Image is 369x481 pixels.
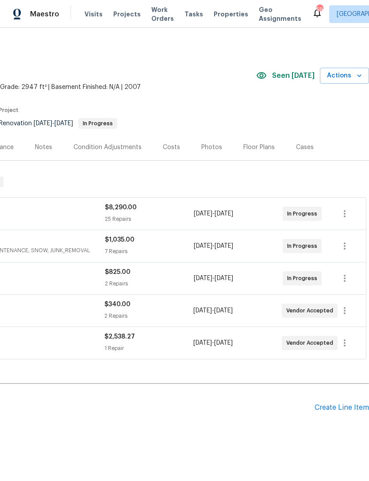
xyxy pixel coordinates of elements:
div: 2 Repairs [105,279,194,288]
div: Cases [296,143,314,152]
span: Seen [DATE] [272,71,315,80]
div: 59 [316,5,323,14]
span: $2,538.27 [104,334,135,340]
div: 25 Repairs [105,215,194,223]
button: Actions [320,68,369,84]
div: Create Line Item [315,404,369,412]
span: In Progress [79,121,116,126]
div: 2 Repairs [104,312,193,320]
span: Actions [327,70,362,81]
span: [DATE] [194,275,212,281]
span: In Progress [287,209,321,218]
span: - [194,242,233,250]
span: Maestro [30,10,59,19]
span: $8,290.00 [105,204,137,211]
span: Projects [113,10,141,19]
span: Visits [85,10,103,19]
span: - [194,274,233,283]
div: 7 Repairs [105,247,194,256]
div: 1 Repair [104,344,193,353]
span: [DATE] [193,308,212,314]
span: [DATE] [34,120,52,127]
span: $1,035.00 [105,237,135,243]
div: Photos [201,143,222,152]
span: [DATE] [214,340,233,346]
div: Floor Plans [243,143,275,152]
span: [DATE] [54,120,73,127]
span: [DATE] [215,243,233,249]
span: Geo Assignments [259,5,301,23]
span: - [193,306,233,315]
div: Notes [35,143,52,152]
span: $825.00 [105,269,131,275]
span: [DATE] [193,340,212,346]
span: Work Orders [151,5,174,23]
span: - [194,209,233,218]
span: [DATE] [194,243,212,249]
span: - [193,339,233,347]
div: Costs [163,143,180,152]
span: Vendor Accepted [286,306,337,315]
span: - [34,120,73,127]
span: [DATE] [215,211,233,217]
span: [DATE] [215,275,233,281]
span: $340.00 [104,301,131,308]
span: Vendor Accepted [286,339,337,347]
span: Properties [214,10,248,19]
span: In Progress [287,274,321,283]
span: In Progress [287,242,321,250]
div: Condition Adjustments [73,143,142,152]
span: [DATE] [194,211,212,217]
span: Tasks [184,11,203,17]
span: [DATE] [214,308,233,314]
